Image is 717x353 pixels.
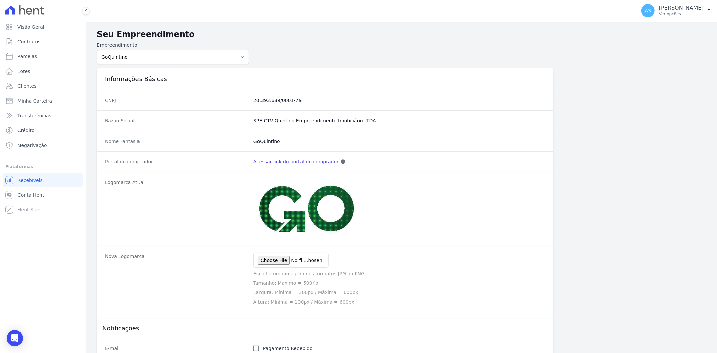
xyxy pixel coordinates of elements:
dd: SPE CTV Quintino Empreendimento Imobiliário LTDA. [253,117,545,124]
dt: Portal do comprador [105,158,248,165]
span: Lotes [17,68,30,75]
img: Logo2-GoQuintino-Temp%20(1).png [253,179,361,239]
a: Parcelas [3,50,83,63]
dd: 20.393.689/0001-79 [253,97,545,104]
dt: Razão Social [105,117,248,124]
label: Empreendimento [97,42,249,49]
a: Lotes [3,65,83,78]
span: Recebíveis [17,177,43,184]
dd: GoQuintino [253,138,545,145]
a: Conta Hent [3,188,83,202]
span: Crédito [17,127,35,134]
a: Acessar link do portal do comprador [253,158,339,165]
span: Contratos [17,38,40,45]
a: Contratos [3,35,83,48]
span: Transferências [17,112,51,119]
div: Open Intercom Messenger [7,330,23,346]
button: AS [PERSON_NAME] Ver opções [636,1,717,20]
span: Minha Carteira [17,97,52,104]
a: Transferências [3,109,83,122]
h3: Notificações [102,324,548,332]
span: Negativação [17,142,47,149]
div: Plataformas [5,163,80,171]
h3: Informações Básicas [105,75,545,83]
a: Recebíveis [3,173,83,187]
p: Tamanho: Máximo = 500Kb [253,280,545,286]
span: Conta Hent [17,192,44,198]
a: Minha Carteira [3,94,83,108]
a: Visão Geral [3,20,83,34]
dt: Logomarca Atual [105,179,248,239]
dt: Nova Logomarca [105,253,248,305]
span: Visão Geral [17,24,44,30]
p: Largura: Mínima = 300px / Máxima = 600px [253,289,545,296]
p: [PERSON_NAME] [659,5,704,11]
a: Negativação [3,139,83,152]
span: AS [645,8,651,13]
p: Altura: Mínima = 100px / Máxima = 600px [253,299,545,305]
h2: Seu Empreendimento [97,28,706,40]
a: Clientes [3,79,83,93]
a: Crédito [3,124,83,137]
dt: Nome Fantasia [105,138,248,145]
span: Parcelas [17,53,37,60]
dt: CNPJ [105,97,248,104]
label: Pagamento Recebido [263,346,313,351]
p: Escolha uma imagem nos formatos JPG ou PNG [253,270,545,277]
span: Clientes [17,83,36,89]
p: Ver opções [659,11,704,17]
